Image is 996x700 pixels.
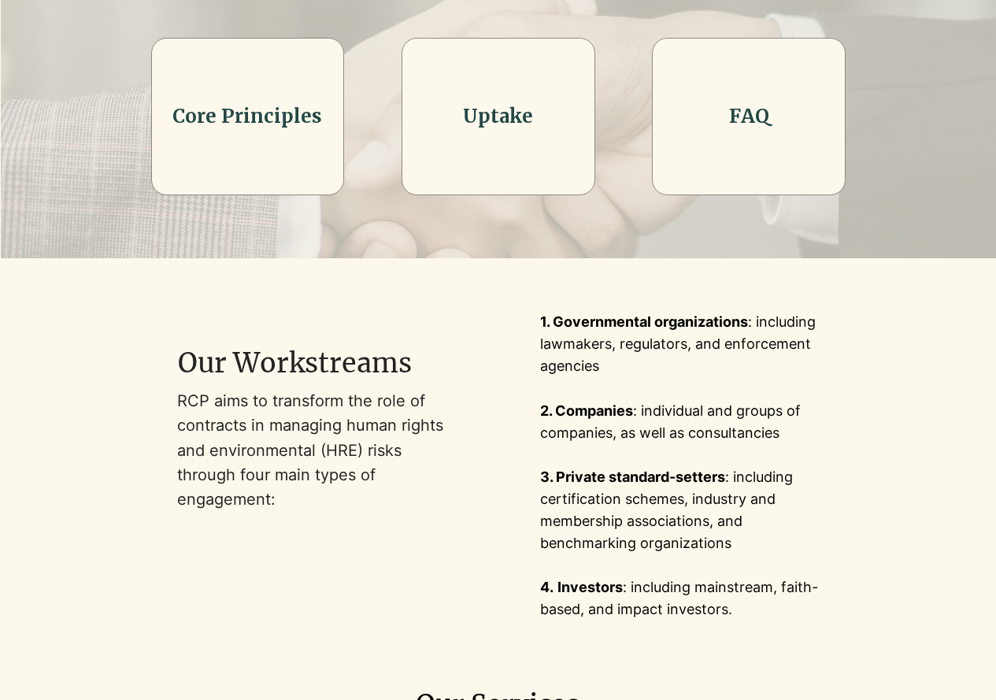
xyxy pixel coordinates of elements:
[729,104,769,128] a: FAQ
[463,104,533,128] a: Uptake
[172,104,322,128] a: Core Principles
[177,391,443,509] span: RCP aims to transform the role of contracts in managing human rights and environmental (HRE) risk...
[540,400,819,444] p: : individual and groups of companies, as well as consultancies
[540,311,819,377] p: : including lawmakers, regulators, and enforcement agencies
[540,402,633,419] span: 2. Companies
[540,469,725,485] span: 3. Private standard-setters
[540,576,819,620] p: : including mainstream, faith-based, and impact investors.
[557,579,623,595] span: Investors
[540,466,819,554] p: : including certification schemes, industry and membership associations, and benchmarking organiz...
[540,313,748,330] span: 1. Governmental organizations
[540,579,554,595] span: 4.
[178,346,412,380] span: Our Workstreams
